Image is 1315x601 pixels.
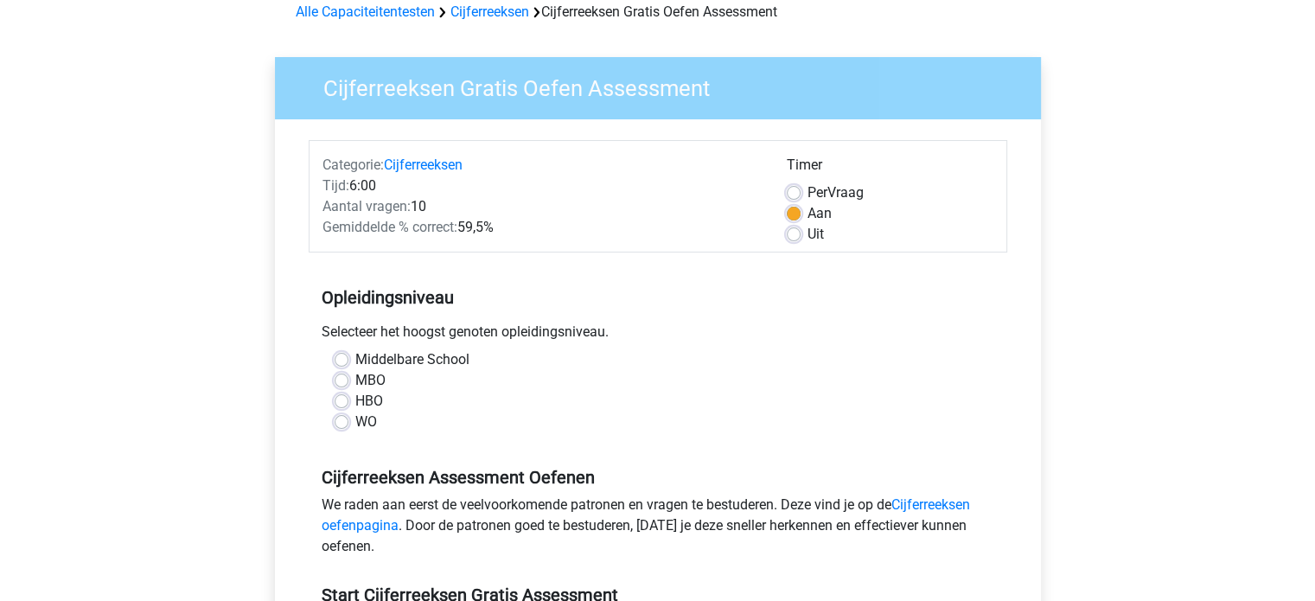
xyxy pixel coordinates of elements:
[322,280,994,315] h5: Opleidingsniveau
[355,370,386,391] label: MBO
[310,176,774,196] div: 6:00
[310,196,774,217] div: 10
[808,182,864,203] label: Vraag
[355,349,469,370] label: Middelbare School
[355,391,383,412] label: HBO
[303,68,1028,102] h3: Cijferreeksen Gratis Oefen Assessment
[322,219,457,235] span: Gemiddelde % correct:
[355,412,377,432] label: WO
[384,157,463,173] a: Cijferreeksen
[296,3,435,20] a: Alle Capaciteitentesten
[289,2,1027,22] div: Cijferreeksen Gratis Oefen Assessment
[808,224,824,245] label: Uit
[322,177,349,194] span: Tijd:
[322,467,994,488] h5: Cijferreeksen Assessment Oefenen
[787,155,993,182] div: Timer
[322,198,411,214] span: Aantal vragen:
[808,184,827,201] span: Per
[450,3,529,20] a: Cijferreeksen
[808,203,832,224] label: Aan
[309,495,1007,564] div: We raden aan eerst de veelvoorkomende patronen en vragen te bestuderen. Deze vind je op de . Door...
[309,322,1007,349] div: Selecteer het hoogst genoten opleidingsniveau.
[310,217,774,238] div: 59,5%
[322,157,384,173] span: Categorie:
